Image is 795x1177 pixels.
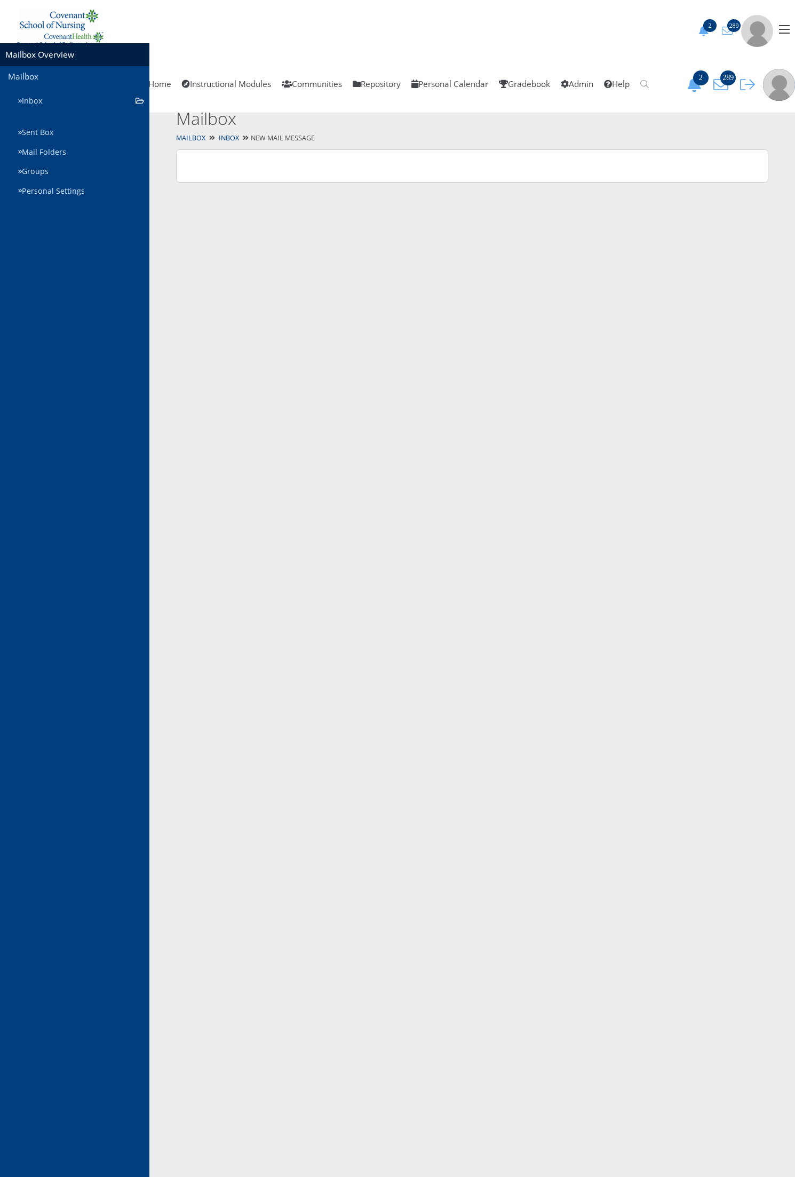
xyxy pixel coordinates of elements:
button: 289 [710,77,736,92]
a: Help [599,57,635,113]
a: 2 [683,78,710,90]
a: Inbox [14,91,149,111]
button: 289 [718,26,741,36]
button: 2 [694,26,718,36]
img: user-profile-default-picture.png [763,69,795,101]
a: 289 [710,78,736,90]
a: Personal Calendar [406,57,494,113]
a: Gradebook [494,57,555,113]
a: Admin [555,57,599,113]
a: Sent Box [14,123,149,143]
a: Home [134,57,177,113]
div: New Mail Message [149,131,795,146]
a: Repository [347,57,406,113]
button: 2 [683,77,710,92]
a: Inbox [219,133,239,143]
h2: Mailbox [176,107,640,131]
a: Personal Settings [14,181,149,201]
span: 2 [693,70,709,85]
a: Mailbox [176,133,205,143]
a: Mailbox Overview [5,49,74,60]
span: 2 [703,19,717,32]
span: 289 [720,70,736,85]
a: Mail Folders [14,142,149,162]
span: 289 [727,19,741,32]
a: Groups [14,162,149,181]
img: user-profile-default-picture.png [741,15,773,47]
a: 289 [718,19,741,35]
a: Instructional Modules [177,57,276,113]
a: Communities [276,57,347,113]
